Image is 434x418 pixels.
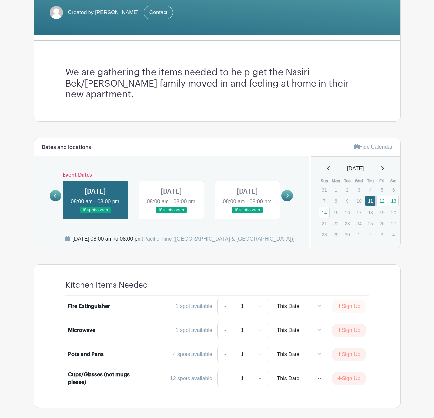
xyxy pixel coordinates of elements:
[353,207,364,218] p: 17
[388,207,399,218] p: 20
[330,229,341,240] p: 29
[330,207,341,218] p: 15
[332,372,366,385] button: Sign Up
[342,185,353,195] p: 2
[68,302,110,310] div: Fire Extinguisher
[330,178,342,184] th: Mon
[68,327,95,334] div: Microwave
[388,185,399,195] p: 6
[252,371,268,386] a: +
[376,229,387,240] p: 3
[353,229,364,240] p: 1
[176,327,212,334] div: 1 spot available
[61,172,282,178] h6: Event Dates
[142,236,295,242] span: (Pacific Time ([GEOGRAPHIC_DATA] & [GEOGRAPHIC_DATA]))
[347,165,364,172] span: [DATE]
[252,299,268,314] a: +
[217,347,233,362] a: -
[217,323,233,338] a: -
[342,207,353,218] p: 16
[342,196,353,206] p: 9
[376,185,387,195] p: 5
[176,302,212,310] div: 1 spot available
[319,178,330,184] th: Sun
[68,9,139,16] span: Created by [PERSON_NAME]
[388,178,399,184] th: Sat
[365,178,376,184] th: Thu
[42,144,91,151] h6: Dates and locations
[388,219,399,229] p: 27
[342,229,353,240] p: 30
[319,229,330,240] p: 28
[388,196,399,206] a: 13
[68,351,104,358] div: Pots and Pans
[365,196,376,206] a: 11
[319,219,330,229] p: 21
[388,229,399,240] p: 4
[144,6,173,19] a: Contact
[353,196,364,206] p: 10
[353,178,365,184] th: Wed
[365,219,376,229] p: 25
[365,185,376,195] p: 4
[332,300,366,313] button: Sign Up
[68,371,135,386] div: Cups/Glasses (not mugs please)
[252,323,268,338] a: +
[65,67,369,100] h3: We are gathering the items needed to help get the Nasiri Bek/[PERSON_NAME] family moved in and fe...
[330,196,341,206] p: 8
[319,207,330,218] a: 14
[376,178,388,184] th: Fri
[332,348,366,361] button: Sign Up
[173,351,212,358] div: 4 spots available
[217,371,233,386] a: -
[354,144,392,150] a: Hide Calendar
[319,196,330,206] p: 7
[376,219,387,229] p: 26
[170,375,212,382] div: 12 spots available
[330,185,341,195] p: 1
[332,324,366,337] button: Sign Up
[50,6,63,19] img: default-ce2991bfa6775e67f084385cd625a349d9dcbb7a52a09fb2fda1e96e2d18dcdb.png
[65,280,148,290] h4: Kitchen Items Needed
[217,299,233,314] a: -
[73,235,295,243] div: [DATE] 08:00 am to 08:00 pm
[342,178,353,184] th: Tue
[365,229,376,240] p: 2
[342,219,353,229] p: 23
[365,207,376,218] p: 18
[319,185,330,195] p: 31
[376,207,387,218] p: 19
[376,196,387,206] a: 12
[252,347,268,362] a: +
[353,185,364,195] p: 3
[353,219,364,229] p: 24
[330,219,341,229] p: 22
